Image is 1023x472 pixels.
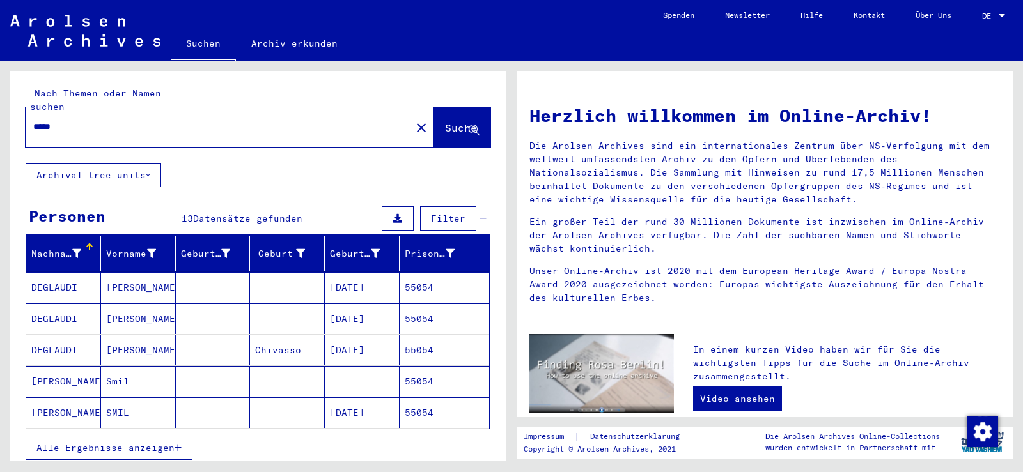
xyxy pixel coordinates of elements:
[255,243,324,264] div: Geburt‏
[181,243,250,264] div: Geburtsname
[106,247,156,261] div: Vorname
[529,215,1001,255] p: Ein großer Teil der rund 30 Millionen Dokumente ist inzwischen im Online-Archiv der Arolsen Archi...
[400,366,489,397] mat-cell: 55054
[325,335,400,365] mat-cell: [DATE]
[101,366,176,397] mat-cell: Smil
[101,397,176,428] mat-cell: SMIL
[580,430,695,443] a: Datenschutzerklärung
[101,303,176,334] mat-cell: [PERSON_NAME]
[529,334,674,413] img: video.jpg
[693,343,1001,383] p: In einem kurzen Video haben wir für Sie die wichtigsten Tipps für die Suche im Online-Archiv zusa...
[26,436,192,460] button: Alle Ergebnisse anzeigen
[101,236,176,271] mat-header-cell: Vorname
[693,386,782,411] a: Video ansehen
[26,335,101,365] mat-cell: DEGLAUDI
[330,243,399,264] div: Geburtsdatum
[26,366,101,397] mat-cell: [PERSON_NAME]
[765,430,940,442] p: Die Arolsen Archives Online-Collections
[325,397,400,428] mat-cell: [DATE]
[524,430,695,443] div: |
[400,303,489,334] mat-cell: 55054
[10,15,160,47] img: Arolsen_neg.svg
[434,107,490,147] button: Suche
[400,335,489,365] mat-cell: 55054
[26,397,101,428] mat-cell: [PERSON_NAME]
[30,88,161,112] mat-label: Nach Themen oder Namen suchen
[529,264,1001,305] p: Unser Online-Archiv ist 2020 mit dem European Heritage Award / Europa Nostra Award 2020 ausgezeic...
[400,236,489,271] mat-header-cell: Prisoner #
[193,213,302,224] span: Datensätze gefunden
[414,120,429,135] mat-icon: close
[958,426,1006,458] img: yv_logo.png
[250,236,325,271] mat-header-cell: Geburt‏
[31,247,81,261] div: Nachname
[445,121,477,134] span: Suche
[325,272,400,303] mat-cell: [DATE]
[982,11,996,20] span: DE
[529,139,1001,206] p: Die Arolsen Archives sind ein internationales Zentrum über NS-Verfolgung mit dem weltweit umfasse...
[529,102,1001,129] h1: Herzlich willkommen im Online-Archiv!
[967,416,998,447] img: Zustimmung ändern
[765,442,940,453] p: wurden entwickelt in Partnerschaft mit
[176,236,251,271] mat-header-cell: Geburtsname
[405,247,455,261] div: Prisoner #
[101,335,176,365] mat-cell: [PERSON_NAME]
[431,213,465,224] span: Filter
[400,397,489,428] mat-cell: 55054
[26,272,101,303] mat-cell: DEGLAUDI
[325,303,400,334] mat-cell: [DATE]
[420,206,476,231] button: Filter
[171,28,236,61] a: Suchen
[182,213,193,224] span: 13
[181,247,231,261] div: Geburtsname
[36,442,175,453] span: Alle Ergebnisse anzeigen
[967,416,997,446] div: Zustimmung ändern
[409,114,434,140] button: Clear
[101,272,176,303] mat-cell: [PERSON_NAME]
[405,243,474,264] div: Prisoner #
[325,236,400,271] mat-header-cell: Geburtsdatum
[31,243,100,264] div: Nachname
[330,247,380,261] div: Geburtsdatum
[250,335,325,365] mat-cell: Chivasso
[255,247,305,261] div: Geburt‏
[26,303,101,334] mat-cell: DEGLAUDI
[106,243,175,264] div: Vorname
[29,204,105,227] div: Personen
[524,430,574,443] a: Impressum
[236,28,353,59] a: Archiv erkunden
[26,236,101,271] mat-header-cell: Nachname
[26,163,161,187] button: Archival tree units
[524,443,695,455] p: Copyright © Arolsen Archives, 2021
[400,272,489,303] mat-cell: 55054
